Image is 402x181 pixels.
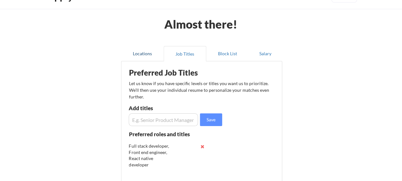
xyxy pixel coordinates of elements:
div: Full stack developer, Front end engineer, React native developer [129,143,171,168]
button: Save [200,113,222,126]
div: Add titles [129,105,196,111]
div: Preferred Job Titles [129,69,209,77]
button: Salary [249,46,282,61]
input: E.g. Senior Product Manager [129,113,198,126]
div: Almost there! [156,18,245,30]
button: Locations [121,46,164,61]
div: Let us know if you have specific levels or titles you want us to prioritize. We’ll then use your ... [129,80,270,100]
button: Job Titles [164,46,206,61]
button: Block List [206,46,249,61]
div: Preferred roles and titles [129,131,198,137]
